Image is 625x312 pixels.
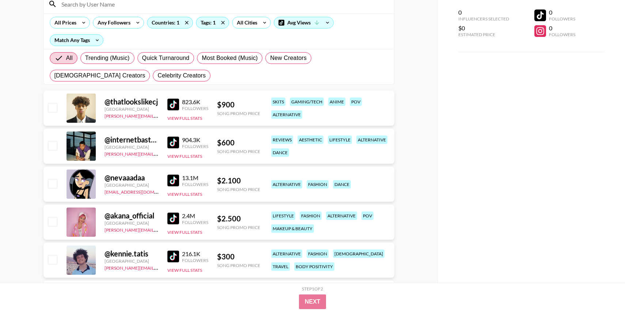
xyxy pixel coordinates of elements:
div: Song Promo Price [217,263,260,268]
div: Followers [182,106,208,111]
div: $ 600 [217,138,260,147]
div: Song Promo Price [217,187,260,192]
div: fashion [307,250,329,258]
div: Followers [549,16,575,22]
div: [DEMOGRAPHIC_DATA] [333,250,385,258]
div: Step 1 of 2 [302,286,323,292]
div: Countries: 1 [147,17,193,28]
img: TikTok [167,251,179,262]
img: TikTok [167,99,179,110]
div: Followers [549,32,575,37]
img: TikTok [167,137,179,148]
div: [GEOGRAPHIC_DATA] [105,258,159,264]
div: alternative [271,110,302,119]
div: Followers [182,182,208,187]
span: Quick Turnaround [142,54,190,62]
div: 216.1K [182,250,208,258]
div: @ kennie.tatis [105,249,159,258]
div: Followers [182,220,208,225]
div: $ 2.500 [217,214,260,223]
div: $ 300 [217,252,260,261]
div: 0 [458,9,509,16]
div: 2.4M [182,212,208,220]
button: View Full Stats [167,267,202,273]
a: [PERSON_NAME][EMAIL_ADDRESS][DOMAIN_NAME] [105,150,213,157]
div: Tags: 1 [196,17,229,28]
div: @ internetbastard [105,135,159,144]
div: anime [328,98,345,106]
img: TikTok [167,175,179,186]
div: All Prices [50,17,78,28]
div: [GEOGRAPHIC_DATA] [105,106,159,112]
a: [PERSON_NAME][EMAIL_ADDRESS][DOMAIN_NAME] [105,226,213,233]
div: $0 [458,24,509,32]
div: 904.3K [182,136,208,144]
div: lifestyle [328,136,352,144]
button: View Full Stats [167,115,202,121]
div: $ 2.100 [217,176,260,185]
div: 823.6K [182,98,208,106]
div: $ 900 [217,100,260,109]
span: [DEMOGRAPHIC_DATA] Creators [54,71,145,80]
div: alternative [271,250,302,258]
div: travel [271,262,290,271]
button: View Full Stats [167,229,202,235]
div: @ thatlookslikecj [105,97,159,106]
div: [GEOGRAPHIC_DATA] [105,220,159,226]
span: Celebrity Creators [158,71,206,80]
div: dance [333,180,351,189]
div: makeup & beauty [271,224,314,233]
div: 13.1M [182,174,208,182]
button: Next [299,294,326,309]
div: Avg Views [274,17,333,28]
a: [PERSON_NAME][EMAIL_ADDRESS][DOMAIN_NAME] [105,264,213,271]
div: Any Followers [93,17,132,28]
div: alternative [326,212,357,220]
div: body positivity [294,262,334,271]
div: aesthetic [298,136,323,144]
div: Song Promo Price [217,149,260,154]
div: lifestyle [271,212,295,220]
div: Estimated Price [458,32,509,37]
div: @ nevaaadaa [105,173,159,182]
div: Song Promo Price [217,225,260,230]
a: [PERSON_NAME][EMAIL_ADDRESS][DOMAIN_NAME] [105,112,213,119]
button: View Full Stats [167,153,202,159]
img: TikTok [167,213,179,224]
div: alternative [271,180,302,189]
div: All Cities [232,17,259,28]
div: [GEOGRAPHIC_DATA] [105,182,159,188]
div: fashion [307,180,329,189]
div: pov [350,98,362,106]
div: pov [361,212,374,220]
span: All [66,54,73,62]
div: Followers [182,144,208,149]
div: alternative [356,136,387,144]
a: [EMAIL_ADDRESS][DOMAIN_NAME] [105,188,178,195]
div: Influencers Selected [458,16,509,22]
iframe: Drift Widget Chat Controller [588,275,616,303]
div: 0 [549,24,575,32]
div: [GEOGRAPHIC_DATA] [105,144,159,150]
div: dance [271,148,289,157]
span: New Creators [270,54,307,62]
div: skits [271,98,285,106]
div: Followers [182,258,208,263]
div: Song Promo Price [217,111,260,116]
span: Trending (Music) [85,54,130,62]
div: reviews [271,136,293,144]
div: Match Any Tags [50,35,103,46]
div: gaming/tech [290,98,324,106]
div: fashion [300,212,322,220]
div: 0 [549,9,575,16]
div: @ akana_official [105,211,159,220]
span: Most Booked (Music) [202,54,258,62]
button: View Full Stats [167,191,202,197]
